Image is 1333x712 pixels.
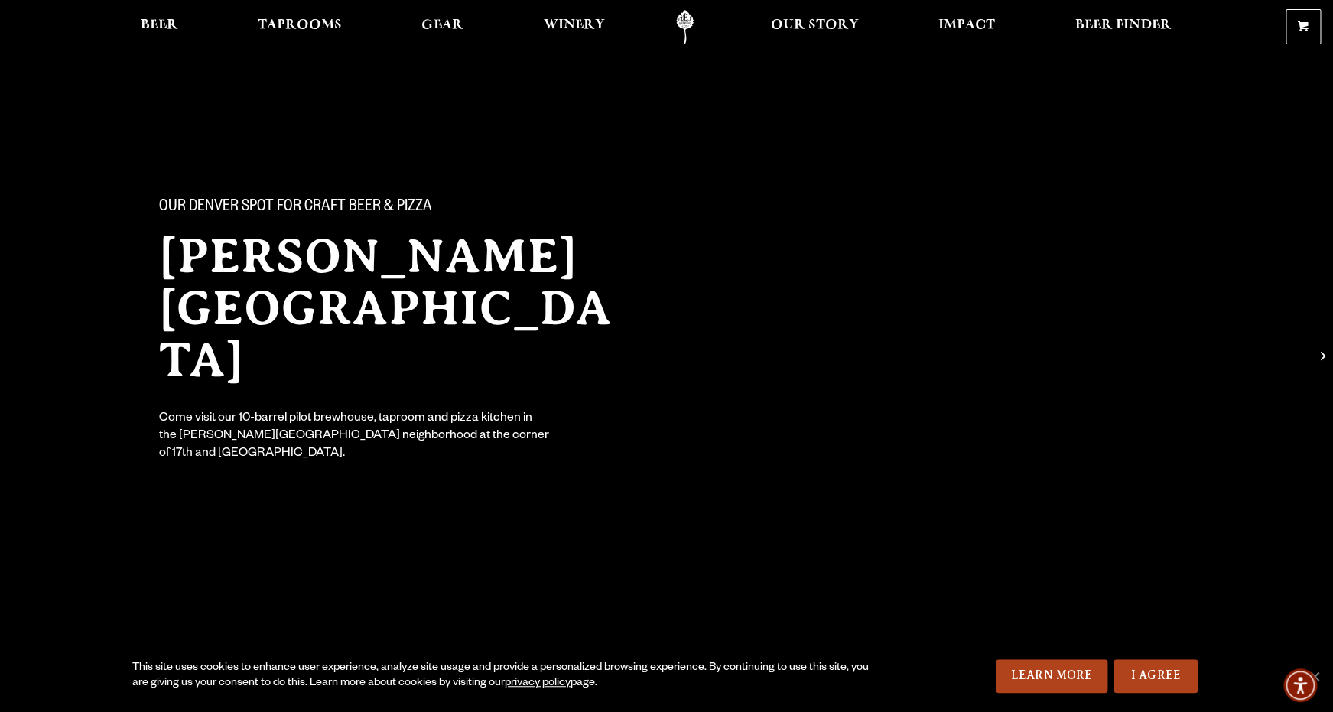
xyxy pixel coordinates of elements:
span: Taprooms [258,19,342,31]
a: Learn More [996,659,1108,693]
div: Accessibility Menu [1283,668,1317,702]
span: Beer Finder [1075,19,1171,31]
div: Come visit our 10-barrel pilot brewhouse, taproom and pizza kitchen in the [PERSON_NAME][GEOGRAPH... [159,411,551,463]
a: I Agree [1114,659,1198,693]
a: Our Story [761,10,869,44]
a: Odell Home [656,10,714,44]
span: Winery [544,19,605,31]
span: Gear [421,19,463,31]
a: Winery [534,10,615,44]
a: Gear [411,10,473,44]
div: This site uses cookies to enhance user experience, analyze site usage and provide a personalized ... [132,661,886,691]
a: Beer Finder [1065,10,1181,44]
a: Beer [131,10,188,44]
h2: [PERSON_NAME][GEOGRAPHIC_DATA] [159,230,636,386]
span: Impact [938,19,995,31]
span: Our Denver spot for craft beer & pizza [159,198,432,218]
span: Beer [141,19,178,31]
a: privacy policy [505,678,571,690]
a: Impact [928,10,1005,44]
span: Our Story [771,19,859,31]
a: Taprooms [248,10,352,44]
